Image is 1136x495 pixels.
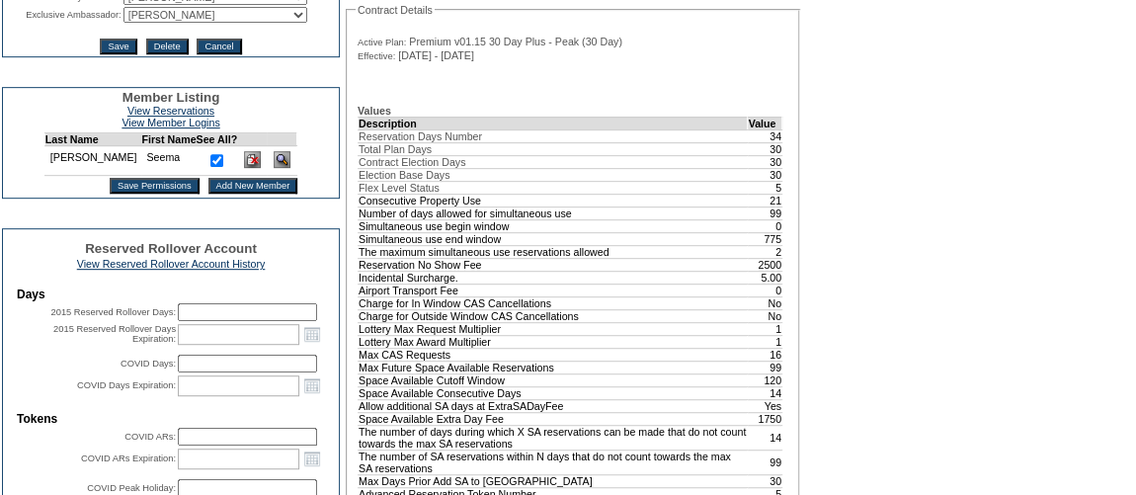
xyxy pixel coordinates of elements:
[359,425,748,450] td: The number of days during which X SA reservations can be made that do not count towards the max S...
[359,399,748,412] td: Allow additional SA days at ExtraSADayFee
[748,155,782,168] td: 30
[748,450,782,474] td: 99
[748,194,782,206] td: 21
[359,117,748,129] td: Description
[359,284,748,296] td: Airport Transport Fee
[748,142,782,155] td: 30
[748,129,782,142] td: 34
[356,4,435,16] legend: Contract Details
[748,309,782,322] td: No
[748,361,782,373] td: 99
[748,399,782,412] td: Yes
[359,156,465,168] span: Contract Election Days
[409,36,622,47] span: Premium v01.15 30 Day Plus - Peak (30 Day)
[748,474,782,487] td: 30
[748,386,782,399] td: 14
[358,50,395,62] span: Effective:
[87,483,176,493] label: COVID Peak Holiday:
[359,309,748,322] td: Charge for Outside Window CAS Cancellations
[81,454,176,463] label: COVID ARs Expiration:
[359,361,748,373] td: Max Future Space Available Reservations
[359,182,440,194] span: Flex Level Status
[748,425,782,450] td: 14
[748,245,782,258] td: 2
[748,296,782,309] td: No
[359,348,748,361] td: Max CAS Requests
[359,232,748,245] td: Simultaneous use end window
[748,322,782,335] td: 1
[122,90,220,105] span: Member Listing
[358,37,406,48] span: Active Plan:
[110,178,200,194] input: Save Permissions
[359,373,748,386] td: Space Available Cutoff Window
[301,323,323,345] a: Open the calendar popup.
[359,258,748,271] td: Reservation No Show Fee
[748,117,782,129] td: Value
[141,133,196,146] td: First Name
[359,271,748,284] td: Incidental Surcharge.
[50,307,176,317] label: 2015 Reserved Rollover Days:
[748,219,782,232] td: 0
[748,373,782,386] td: 120
[197,39,241,54] input: Cancel
[100,39,136,54] input: Save
[359,219,748,232] td: Simultaneous use begin window
[748,258,782,271] td: 2500
[124,432,176,442] label: COVID ARs:
[359,130,482,142] span: Reservation Days Number
[301,448,323,469] a: Open the calendar popup.
[146,39,189,54] input: Delete
[5,7,122,23] td: Exclusive Ambassador:
[398,49,474,61] span: [DATE] - [DATE]
[359,412,748,425] td: Space Available Extra Day Fee
[85,241,257,256] span: Reserved Rollover Account
[359,386,748,399] td: Space Available Consecutive Days
[127,105,214,117] a: View Reservations
[748,271,782,284] td: 5.00
[359,169,449,181] span: Election Base Days
[748,412,782,425] td: 1750
[358,105,391,117] b: Values
[748,206,782,219] td: 99
[748,348,782,361] td: 16
[44,146,141,176] td: [PERSON_NAME]
[77,258,266,270] a: View Reserved Rollover Account History
[197,133,238,146] td: See All?
[748,181,782,194] td: 5
[359,335,748,348] td: Lottery Max Award Multiplier
[244,151,261,168] img: Delete
[141,146,196,176] td: Seema
[121,359,176,369] label: COVID Days:
[359,143,432,155] span: Total Plan Days
[748,168,782,181] td: 30
[122,117,219,128] a: View Member Logins
[359,296,748,309] td: Charge for In Window CAS Cancellations
[301,374,323,396] a: Open the calendar popup.
[359,245,748,258] td: The maximum simultaneous use reservations allowed
[748,335,782,348] td: 1
[359,450,748,474] td: The number of SA reservations within N days that do not count towards the max SA reservations
[208,178,298,194] input: Add New Member
[359,194,748,206] td: Consecutive Property Use
[44,133,141,146] td: Last Name
[77,380,176,390] label: COVID Days Expiration:
[748,232,782,245] td: 775
[359,206,748,219] td: Number of days allowed for simultaneous use
[17,412,325,426] td: Tokens
[17,288,325,301] td: Days
[748,284,782,296] td: 0
[53,324,176,344] label: 2015 Reserved Rollover Days Expiration:
[274,151,290,168] img: View Dashboard
[359,322,748,335] td: Lottery Max Request Multiplier
[359,474,748,487] td: Max Days Prior Add SA to [GEOGRAPHIC_DATA]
